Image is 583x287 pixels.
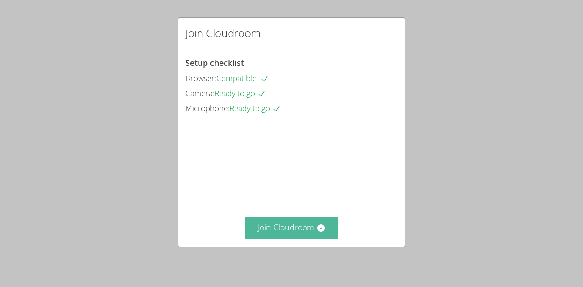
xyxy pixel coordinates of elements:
span: Camera: [185,88,215,98]
h2: Join Cloudroom [185,25,261,41]
button: Join Cloudroom [245,217,338,239]
span: Setup checklist [185,57,244,68]
span: Microphone: [185,103,230,113]
span: Ready to go! [215,88,266,98]
span: Browser: [185,73,216,83]
span: Compatible [216,73,269,83]
span: Ready to go! [230,103,281,113]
